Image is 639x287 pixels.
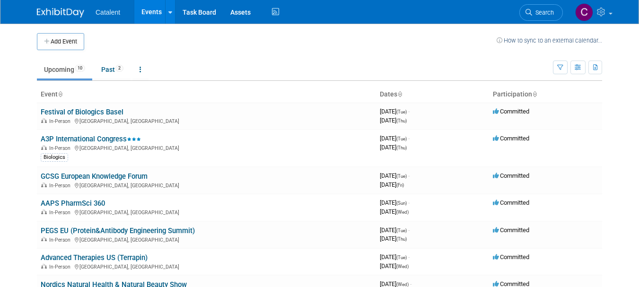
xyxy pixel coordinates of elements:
[396,183,404,188] span: (Fri)
[49,118,73,124] span: In-Person
[489,87,602,103] th: Participation
[497,37,602,44] a: How to sync to an external calendar...
[49,237,73,243] span: In-Person
[396,282,409,287] span: (Wed)
[396,136,407,141] span: (Tue)
[532,90,537,98] a: Sort by Participation Type
[41,172,148,181] a: GCSG European Knowledge Forum
[37,87,376,103] th: Event
[37,61,92,78] a: Upcoming10
[41,209,47,214] img: In-Person Event
[380,199,410,206] span: [DATE]
[396,255,407,260] span: (Tue)
[380,135,410,142] span: [DATE]
[37,8,84,17] img: ExhibitDay
[397,90,402,98] a: Sort by Start Date
[396,109,407,114] span: (Tue)
[380,208,409,215] span: [DATE]
[96,9,120,16] span: Catalent
[532,9,554,16] span: Search
[49,209,73,216] span: In-Person
[41,181,372,189] div: [GEOGRAPHIC_DATA], [GEOGRAPHIC_DATA]
[41,208,372,216] div: [GEOGRAPHIC_DATA], [GEOGRAPHIC_DATA]
[408,172,410,179] span: -
[493,253,529,261] span: Committed
[376,87,489,103] th: Dates
[41,262,372,270] div: [GEOGRAPHIC_DATA], [GEOGRAPHIC_DATA]
[41,237,47,242] img: In-Person Event
[396,200,407,206] span: (Sun)
[396,228,407,233] span: (Tue)
[493,135,529,142] span: Committed
[41,199,105,208] a: AAPS PharmSci 360
[115,65,123,72] span: 2
[41,144,372,151] div: [GEOGRAPHIC_DATA], [GEOGRAPHIC_DATA]
[396,236,407,242] span: (Thu)
[41,135,141,143] a: A3P International Congress
[493,226,529,234] span: Committed
[396,118,407,123] span: (Thu)
[41,264,47,269] img: In-Person Event
[41,145,47,150] img: In-Person Event
[58,90,62,98] a: Sort by Event Name
[41,235,372,243] div: [GEOGRAPHIC_DATA], [GEOGRAPHIC_DATA]
[49,264,73,270] span: In-Person
[75,65,85,72] span: 10
[41,117,372,124] div: [GEOGRAPHIC_DATA], [GEOGRAPHIC_DATA]
[493,172,529,179] span: Committed
[380,117,407,124] span: [DATE]
[380,108,410,115] span: [DATE]
[493,108,529,115] span: Committed
[408,253,410,261] span: -
[41,153,68,162] div: Biologics
[396,174,407,179] span: (Tue)
[380,181,404,188] span: [DATE]
[41,108,123,116] a: Festival of Biologics Basel
[396,145,407,150] span: (Thu)
[49,183,73,189] span: In-Person
[94,61,131,78] a: Past2
[408,135,410,142] span: -
[41,226,195,235] a: PEGS EU (Protein&Antibody Engineering Summit)
[37,33,84,50] button: Add Event
[380,253,410,261] span: [DATE]
[380,235,407,242] span: [DATE]
[41,183,47,187] img: In-Person Event
[380,262,409,270] span: [DATE]
[396,209,409,215] span: (Wed)
[519,4,563,21] a: Search
[575,3,593,21] img: Christina Szendi
[380,226,410,234] span: [DATE]
[396,264,409,269] span: (Wed)
[41,118,47,123] img: In-Person Event
[49,145,73,151] span: In-Person
[380,172,410,179] span: [DATE]
[408,226,410,234] span: -
[408,108,410,115] span: -
[493,199,529,206] span: Committed
[408,199,410,206] span: -
[41,253,148,262] a: Advanced Therapies US (Terrapin)
[380,144,407,151] span: [DATE]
